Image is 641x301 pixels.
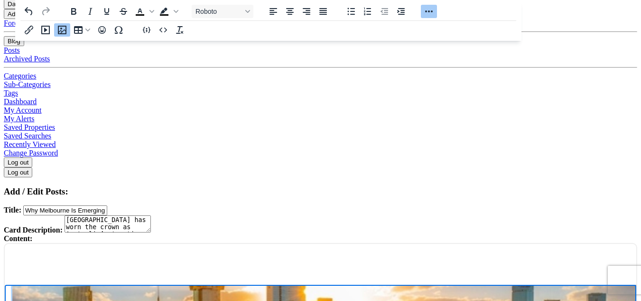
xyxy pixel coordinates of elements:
[4,9,29,19] button: Admin
[4,226,63,234] strong: Card Description:
[4,72,36,80] a: Categories
[4,19,88,27] a: Force PropertyBase Update
[4,55,50,63] a: Archived Posts
[4,115,34,123] a: My Alerts
[4,132,51,140] a: Saved Searches
[4,186,637,197] h3: Add / Edit Posts:
[23,205,107,215] input: 255 characters maximum
[4,80,51,88] a: Sub-Categories
[4,167,32,177] button: Log out
[4,36,24,46] button: Blog
[4,89,18,97] a: Tags
[4,206,21,214] strong: Title:
[4,234,32,243] strong: Content:
[4,157,32,167] button: Log out
[4,97,37,106] a: Dashboard
[4,149,58,157] a: Change Password
[4,140,56,148] a: Recently Viewed
[4,46,20,54] a: Posts
[4,106,42,114] a: My Account
[4,123,55,131] a: Saved Properties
